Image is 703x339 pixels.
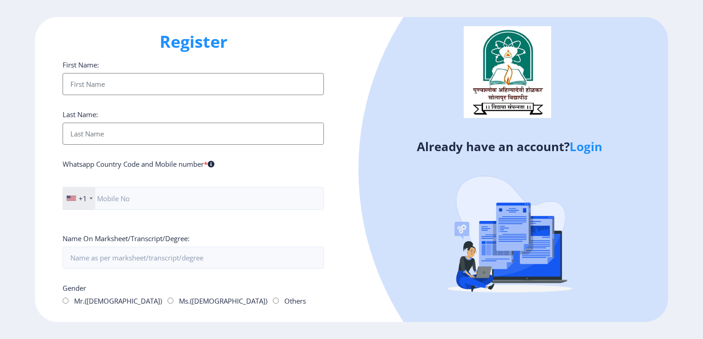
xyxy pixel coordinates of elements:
input: First Name [63,73,324,95]
img: Recruitment%20Agencies%20(%20verification).svg [429,155,590,316]
label: Ms.([DEMOGRAPHIC_DATA]) [179,296,267,305]
label: Last Name: [63,110,98,119]
input: Last Name [63,123,324,145]
a: Login [570,138,602,155]
div: United States: +1 [63,187,95,209]
label: Whatsapp Country Code and Mobile number [63,159,214,169]
img: logo [464,26,551,118]
label: Others [284,296,306,305]
input: Name as per marksheet/transcript/degree [63,247,324,269]
label: Gender [63,283,86,293]
label: First Name: [63,60,99,69]
input: Mobile No [63,187,324,210]
h1: Register [63,31,324,53]
div: +1 [79,194,87,203]
label: Name On Marksheet/Transcript/Degree: [63,234,190,243]
h4: Already have an account? [358,139,661,154]
label: Mr.([DEMOGRAPHIC_DATA]) [74,296,162,305]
